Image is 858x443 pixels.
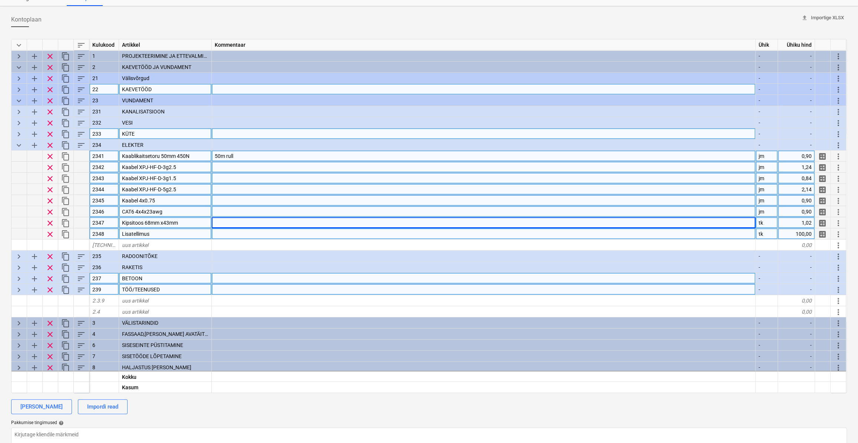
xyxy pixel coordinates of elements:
[778,195,815,206] div: 0,90
[778,251,815,262] div: -
[834,85,843,94] span: Rohkem toiminguid
[89,362,119,373] div: 8
[834,308,843,317] span: Rohkem toiminguid
[801,14,844,22] span: Importige XLSX
[122,364,191,370] span: HALJASTUS JA TERRASS
[61,196,70,205] span: Dubleeri rida
[87,402,118,411] div: Impordi read
[57,420,64,426] span: help
[89,251,119,262] div: 235
[30,252,39,261] span: Lisa reale alamkategooria
[61,63,70,72] span: Dubleeri kategooriat
[46,63,55,72] span: Eemalda rida
[122,253,158,259] span: RADOONITÕKE
[122,298,148,304] span: uus artikkel
[77,285,86,294] span: Sorteeri read kategooriasiseselt
[30,330,39,339] span: Lisa reale alamkategooria
[122,242,148,248] span: uus artikkel
[834,152,843,161] span: Rohkem toiminguid
[92,309,100,315] span: 2.4
[14,341,23,350] span: Laienda kategooriat
[756,50,778,62] div: -
[778,262,815,273] div: -
[834,96,843,105] span: Rohkem toiminguid
[834,352,843,361] span: Rohkem toiminguid
[61,252,70,261] span: Dubleeri kategooriat
[818,219,827,228] span: Halda rea detailset jaotust
[61,230,70,239] span: Dubleeri rida
[119,371,212,382] div: Kokku
[61,74,70,83] span: Dubleeri kategooriat
[818,230,827,239] span: Halda rea detailset jaotust
[89,228,119,239] div: 2348
[77,63,86,72] span: Sorteeri read kategooriasiseselt
[834,141,843,150] span: Rohkem toiminguid
[834,119,843,128] span: Rohkem toiminguid
[30,341,39,350] span: Lisa reale alamkategooria
[798,12,847,24] button: Importige XLSX
[14,263,23,272] span: Laienda kategooriat
[778,106,815,117] div: -
[778,306,815,317] div: 0,00
[92,242,130,248] span: [TECHNICAL_ID]
[834,241,843,250] span: Rohkem toiminguid
[756,173,778,184] div: jm
[30,352,39,361] span: Lisa reale alamkategooria
[89,84,119,95] div: 22
[61,185,70,194] span: Dubleeri rida
[46,119,55,128] span: Eemalda rida
[61,52,70,61] span: Dubleeri kategooriat
[46,96,55,105] span: Eemalda rida
[30,108,39,116] span: Lisa reale alamkategooria
[834,230,843,239] span: Rohkem toiminguid
[89,50,119,62] div: 1
[818,163,827,172] span: Halda rea detailset jaotust
[778,351,815,362] div: -
[30,63,39,72] span: Lisa reale alamkategooria
[122,75,149,81] span: Välisvõrgud
[61,119,70,128] span: Dubleeri kategooriat
[61,263,70,272] span: Dubleeri kategooriat
[89,317,119,328] div: 3
[756,273,778,284] div: -
[46,85,55,94] span: Eemalda rida
[834,208,843,216] span: Rohkem toiminguid
[61,108,70,116] span: Dubleeri kategooriat
[46,163,55,172] span: Eemalda rida
[77,119,86,128] span: Sorteeri read kategooriasiseselt
[92,298,104,304] span: 2.3.9
[61,208,70,216] span: Dubleeri rida
[756,151,778,162] div: jm
[756,340,778,351] div: -
[14,74,23,83] span: Laienda kategooriat
[30,363,39,372] span: Lisa reale alamkategooria
[778,273,815,284] div: -
[46,341,55,350] span: Eemalda rida
[89,195,119,206] div: 2345
[756,206,778,217] div: jm
[30,85,39,94] span: Lisa reale alamkategooria
[834,319,843,328] span: Rohkem toiminguid
[11,15,42,24] span: Kontoplaan
[122,142,143,148] span: ELEKTER
[30,141,39,150] span: Lisa reale alamkategooria
[778,139,815,151] div: -
[834,174,843,183] span: Rohkem toiminguid
[122,86,152,92] span: KAEVETÖÖD
[46,230,55,239] span: Eemalda rida
[756,106,778,117] div: -
[61,341,70,350] span: Dubleeri kategooriat
[818,208,827,216] span: Halda rea detailset jaotust
[834,330,843,339] span: Rohkem toiminguid
[756,184,778,195] div: jm
[834,341,843,350] span: Rohkem toiminguid
[122,320,158,326] span: VÄLISTARINDID
[122,331,211,337] span: FASSAAD,KATUS JA AVATÄITED
[46,263,55,272] span: Eemalda rida
[46,74,55,83] span: Eemalda rida
[11,420,847,426] div: Pakkumise tingimused
[122,287,160,292] span: TÖÖ/TEENUSED
[778,117,815,128] div: -
[122,275,142,281] span: BETOON
[61,152,70,161] span: Dubleeri rida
